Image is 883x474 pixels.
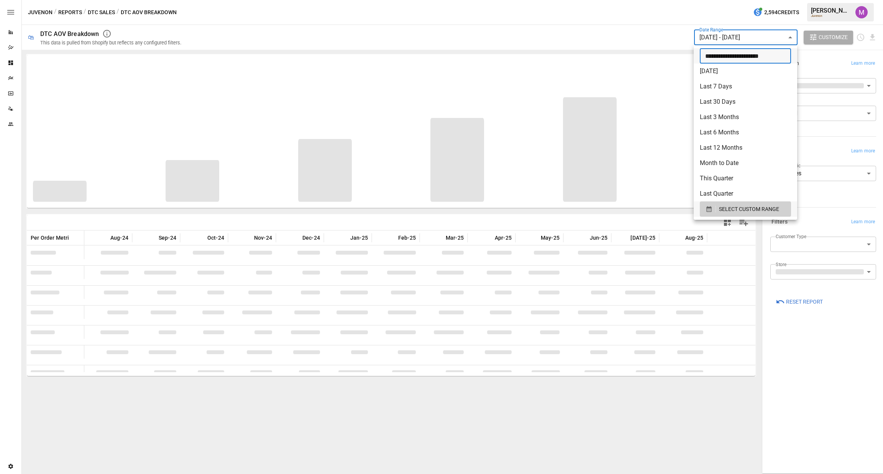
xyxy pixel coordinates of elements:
li: Last 12 Months [694,140,797,155]
li: Last 7 Days [694,79,797,94]
li: Last Quarter [694,186,797,201]
button: SELECT CUSTOM RANGE [700,201,791,217]
li: Month to Date [694,155,797,171]
span: SELECT CUSTOM RANGE [719,204,779,214]
li: [DATE] [694,64,797,79]
li: This Quarter [694,171,797,186]
li: Last 30 Days [694,94,797,110]
li: Last 6 Months [694,125,797,140]
li: Last 3 Months [694,110,797,125]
